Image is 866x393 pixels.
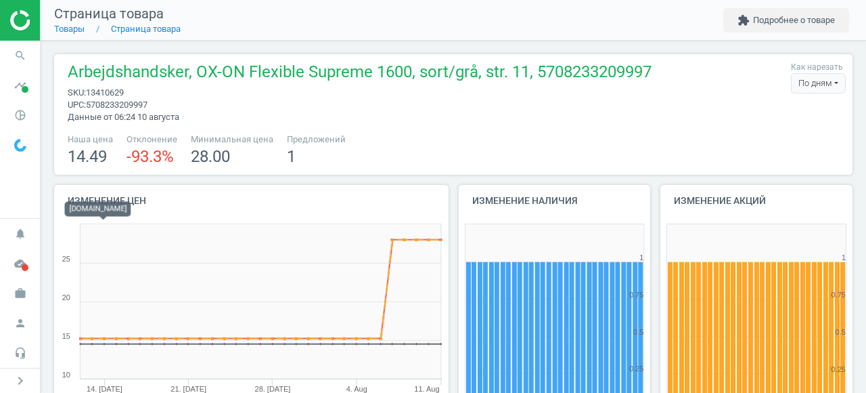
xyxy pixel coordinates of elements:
[54,24,85,34] a: Товары
[287,133,346,146] span: Предложений
[629,365,643,373] text: 0.25
[7,340,33,366] i: headset_mic
[54,185,449,217] h4: Изменение цен
[86,100,147,110] span: 5708233209997
[14,139,26,152] img: wGWNvw8QSZomAAAAABJRU5ErkJggg==
[415,385,440,393] tspan: 11. Aug
[831,365,846,373] text: 0.25
[87,385,122,393] tspan: 14. [DATE]
[127,133,177,146] span: Отклонение
[62,332,70,340] text: 15
[791,62,843,73] label: Как нарезать
[68,133,113,146] span: Наша цена
[54,5,164,22] span: Страница товара
[831,291,846,299] text: 0.75
[191,133,273,146] span: Минимальная цена
[7,102,33,128] i: pie_chart_outlined
[7,73,33,98] i: timeline
[346,385,367,393] tspan: 4. Aug
[10,10,106,30] img: ajHJNr6hYgQAAAAASUVORK5CYII=
[65,201,131,216] div: [DOMAIN_NAME]
[459,185,651,217] h4: Изменение наличия
[287,147,296,166] span: 1
[7,221,33,247] i: notifications
[660,185,852,217] h4: Изменение акций
[68,87,86,98] span: sku :
[3,372,37,390] button: chevron_right
[7,310,33,336] i: person
[7,281,33,306] i: work
[633,328,643,336] text: 0.5
[111,24,181,34] a: Страница товара
[62,293,70,302] text: 20
[191,147,230,166] span: 28.00
[68,100,86,110] span: upc :
[7,251,33,276] i: cloud_done
[68,112,179,122] span: Данные от 06:24 10 августа
[12,373,28,389] i: chevron_right
[723,8,849,33] button: extensionПодробнее о товаре
[68,147,107,166] span: 14.49
[629,291,643,299] text: 0.75
[127,147,174,166] span: -93.3 %
[7,43,33,68] i: search
[68,61,652,87] span: Arbejdshandsker, OX-ON Flexible Supreme 1600, sort/grå, str. 11, 5708233209997
[836,328,846,336] text: 0.5
[737,14,750,26] i: extension
[255,385,291,393] tspan: 28. [DATE]
[791,73,846,94] div: По дням
[86,87,124,98] span: 13410629
[170,385,206,393] tspan: 21. [DATE]
[842,253,846,262] text: 1
[62,255,70,263] text: 25
[639,253,643,262] text: 1
[62,371,70,379] text: 10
